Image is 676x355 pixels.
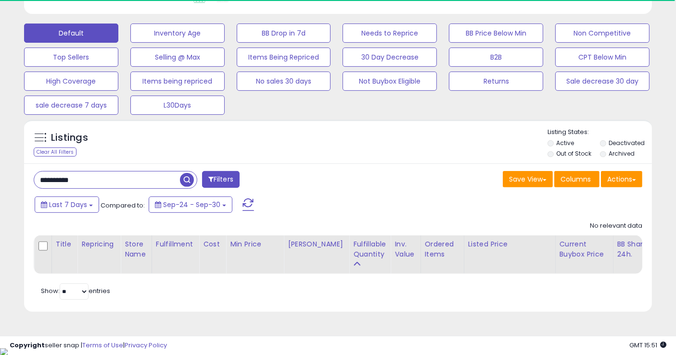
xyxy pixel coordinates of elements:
button: No sales 30 days [237,72,331,91]
span: Show: entries [41,286,110,295]
button: Top Sellers [24,48,118,67]
button: sale decrease 7 days [24,96,118,115]
div: Cost [203,239,222,249]
a: Privacy Policy [125,341,167,350]
button: High Coverage [24,72,118,91]
h5: Listings [51,131,88,145]
label: Archived [609,149,635,158]
button: Not Buybox Eligible [343,72,437,91]
div: Fulfillment [156,239,195,249]
span: 2025-10-9 15:51 GMT [629,341,666,350]
span: Sep-24 - Sep-30 [163,200,220,209]
label: Active [557,139,574,147]
button: Sale decrease 30 day [555,72,650,91]
div: Store Name [125,239,148,259]
div: Title [56,239,73,249]
button: Last 7 Days [35,196,99,213]
span: Columns [561,174,591,184]
div: Inv. value [395,239,416,259]
div: No relevant data [590,221,642,231]
button: Returns [449,72,543,91]
div: seller snap | | [10,341,167,350]
a: Terms of Use [82,341,123,350]
div: Listed Price [468,239,551,249]
button: Items being repriced [130,72,225,91]
div: Ordered Items [425,239,460,259]
span: Compared to: [101,201,145,210]
button: Columns [554,171,599,187]
button: Save View [503,171,553,187]
strong: Copyright [10,341,45,350]
button: Actions [601,171,642,187]
button: BB Price Below Min [449,24,543,43]
div: Fulfillable Quantity [353,239,386,259]
div: Clear All Filters [34,147,77,157]
p: Listing States: [548,128,652,137]
div: [PERSON_NAME] [288,239,345,249]
button: Sep-24 - Sep-30 [149,196,232,213]
button: Non Competitive [555,24,650,43]
button: Selling @ Max [130,48,225,67]
button: Default [24,24,118,43]
button: Inventory Age [130,24,225,43]
label: Deactivated [609,139,645,147]
div: Current Buybox Price [560,239,609,259]
button: Needs to Reprice [343,24,437,43]
div: Min Price [230,239,280,249]
div: BB Share 24h. [617,239,652,259]
label: Out of Stock [557,149,592,158]
button: B2B [449,48,543,67]
button: Filters [202,171,240,188]
button: BB Drop in 7d [237,24,331,43]
button: Items Being Repriced [237,48,331,67]
div: Repricing [81,239,116,249]
button: L30Days [130,96,225,115]
button: 30 Day Decrease [343,48,437,67]
span: Last 7 Days [49,200,87,209]
button: CPT Below Min [555,48,650,67]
